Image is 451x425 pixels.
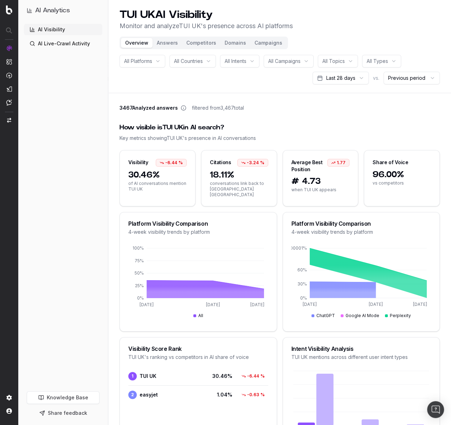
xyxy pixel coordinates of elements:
tspan: 0% [137,295,144,301]
div: Open Intercom Messenger [427,401,444,418]
span: 30.46 % [204,373,232,380]
button: Overview [121,38,153,48]
img: Assist [6,99,12,105]
div: Visibility [128,159,148,166]
a: AI Visibility [24,24,102,35]
span: 96.00% [373,169,431,180]
tspan: 60% [297,267,307,272]
tspan: 0% [300,295,307,301]
span: All Platforms [124,58,152,65]
img: Switch project [7,118,11,123]
div: Visibility Score Rank [128,346,268,352]
button: Answers [153,38,182,48]
tspan: [DATE] [369,302,383,307]
div: -6.44 [156,159,187,167]
span: All Topics [322,58,345,65]
span: filtered from 3,467 total [192,104,244,111]
div: Platform Visibility Comparison [128,221,268,226]
div: ChatGPT [311,313,335,318]
div: -0.63 [238,391,268,398]
div: Average Best Position [291,159,328,173]
span: 30.46% [128,169,187,181]
span: conversations link back to [GEOGRAPHIC_DATA] [GEOGRAPHIC_DATA] [210,181,268,198]
button: Competitors [182,38,220,48]
img: My account [6,408,12,414]
div: Citations [210,159,231,166]
span: % [260,373,265,379]
tspan: [DATE] [413,302,427,307]
span: 1.04 % [204,391,232,398]
span: % [179,160,183,166]
div: Google AI Mode [341,313,379,318]
span: 3467 Analyzed answers [120,104,178,111]
div: How visible is TUI UK in AI search? [120,123,440,133]
a: AI Live-Crawl Activity [24,38,102,49]
span: % [260,160,264,166]
button: Share feedback [27,407,99,419]
img: Intelligence [6,59,12,65]
span: 1 [128,372,137,380]
tspan: 30% [297,281,307,286]
div: Platform Visibility Comparison [291,221,431,226]
button: Domains [220,38,250,48]
img: Activation [6,72,12,78]
div: All [193,313,203,318]
div: Key metrics showing TUI UK 's presence in AI conversations [120,135,440,142]
span: # 4.73 [291,176,350,187]
h1: TUI UK AI Visibility [120,8,293,21]
span: 18.11% [210,169,268,181]
tspan: 25% [135,283,144,288]
tspan: [DATE] [303,302,317,307]
img: Setting [6,395,12,400]
div: Perplexity [385,313,411,318]
span: TUI UK [140,373,156,380]
span: All Campaigns [268,58,301,65]
img: Studio [6,86,12,92]
span: easyjet [140,391,158,398]
button: Campaigns [250,38,286,48]
tspan: 75% [135,258,144,263]
tspan: [DATE] [140,302,154,307]
div: Intent Visibility Analysis [291,346,431,352]
div: 1.77 [327,159,349,167]
h1: AI Analytics [35,6,70,15]
span: vs competitors [373,180,431,186]
div: TUI UK mentions across different user intent types [291,354,431,361]
p: Monitor and analyze TUI UK 's presence across AI platforms [120,21,293,31]
img: Analytics [6,45,12,51]
tspan: 100% [133,245,144,251]
span: 2 [128,391,137,399]
span: % [260,392,265,398]
tspan: [DATE] [250,302,264,307]
span: of AI conversations mention TUI UK [128,181,187,192]
tspan: 50% [135,270,144,276]
div: -3.24 [237,159,268,167]
div: 4-week visibility trends by platform [291,228,431,236]
tspan: [DATE] [206,302,220,307]
span: All Countries [174,58,203,65]
div: -6.44 [238,373,268,380]
span: when TUI UK appears [291,187,350,193]
div: Share of Voice [373,159,408,166]
span: All Intents [225,58,246,65]
button: AI Analytics [27,6,99,15]
div: TUI UK 's ranking vs competitors in AI share of voice [128,354,268,361]
span: vs. [373,75,379,82]
div: 4-week visibility trends by platform [128,228,268,236]
img: Botify logo [6,5,12,14]
a: Knowledge Base [27,391,99,404]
